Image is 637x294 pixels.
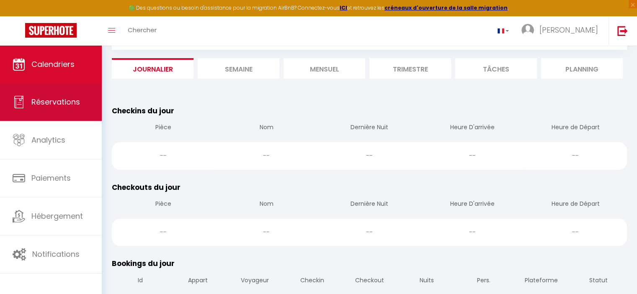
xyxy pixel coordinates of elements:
[318,116,421,140] th: Dernière Nuit
[112,116,215,140] th: Pièce
[112,58,193,79] li: Journalier
[421,219,524,246] div: --
[318,219,421,246] div: --
[369,58,451,79] li: Trimestre
[112,193,215,217] th: Pièce
[112,258,175,268] span: Bookings du jour
[31,97,80,107] span: Réservations
[112,219,215,246] div: --
[384,4,508,11] a: créneaux d'ouverture de la salle migration
[112,269,169,293] th: Id
[31,173,71,183] span: Paiements
[524,219,627,246] div: --
[169,269,227,293] th: Appart
[32,249,80,259] span: Notifications
[25,23,77,38] img: Super Booking
[226,269,284,293] th: Voyageur
[398,269,455,293] th: Nuits
[198,58,279,79] li: Semaine
[524,193,627,217] th: Heure de Départ
[31,135,65,145] span: Analytics
[128,26,157,34] span: Chercher
[112,106,174,116] span: Checkins du jour
[617,26,628,36] img: logout
[341,269,398,293] th: Checkout
[455,58,537,79] li: Tâches
[121,16,163,46] a: Chercher
[524,116,627,140] th: Heure de Départ
[455,269,513,293] th: Pers.
[112,182,181,192] span: Checkouts du jour
[7,3,32,28] button: Ouvrir le widget de chat LiveChat
[215,142,318,169] div: --
[421,142,524,169] div: --
[421,193,524,217] th: Heure D'arrivée
[524,142,627,169] div: --
[513,269,570,293] th: Plateforme
[340,4,347,11] a: ICI
[539,25,598,35] span: [PERSON_NAME]
[318,193,421,217] th: Dernière Nuit
[318,142,421,169] div: --
[215,193,318,217] th: Nom
[215,219,318,246] div: --
[215,116,318,140] th: Nom
[570,269,627,293] th: Statut
[521,24,534,36] img: ...
[31,211,83,221] span: Hébergement
[515,16,609,46] a: ... [PERSON_NAME]
[421,116,524,140] th: Heure D'arrivée
[31,59,75,69] span: Calendriers
[284,269,341,293] th: Checkin
[284,58,365,79] li: Mensuel
[112,142,215,169] div: --
[541,58,623,79] li: Planning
